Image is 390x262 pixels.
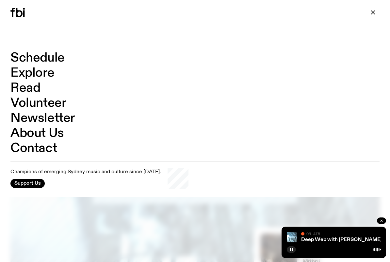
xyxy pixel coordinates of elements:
a: Deep Web with [PERSON_NAME] [301,237,382,242]
span: Support Us [14,180,41,186]
a: Explore [10,67,54,79]
p: Champions of emerging Sydney music and culture since [DATE]. [10,169,161,176]
a: Schedule [10,52,65,64]
a: About Us [10,127,64,140]
button: Support Us [10,179,45,188]
a: Volunteer [10,97,66,109]
span: On Air [306,232,320,236]
a: Contact [10,142,57,155]
a: Read [10,82,40,94]
a: Newsletter [10,112,75,124]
